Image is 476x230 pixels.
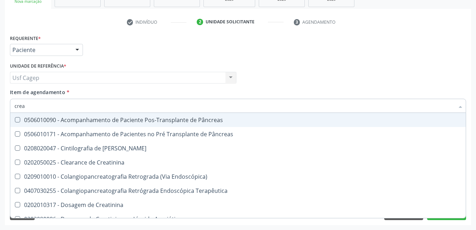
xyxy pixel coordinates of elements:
[12,46,68,53] span: Paciente
[15,188,461,194] div: 0407030255 - Colangiopancreatografia Retrógrada Endoscópica Terapêutica
[15,131,461,137] div: 0506010171 - Acompanhamento de Pacientes no Pré Transplante de Pâncreas
[15,202,461,208] div: 0202010317 - Dosagem de Creatinina
[206,19,254,25] div: Unidade solicitante
[10,89,65,96] span: Item de agendamento
[15,99,454,113] input: Buscar por procedimentos
[15,117,461,123] div: 0506010090 - Acompanhamento de Paciente Pos-Transplante de Pâncreas
[197,19,203,25] div: 2
[15,216,461,222] div: 0202090086 - Dosagem de Creatinina no Líquido Amniótico
[15,145,461,151] div: 0208020047 - Cintilografia de [PERSON_NAME]
[10,61,66,72] label: Unidade de referência
[15,174,461,179] div: 0209010010 - Colangiopancreatografia Retrograda (Via Endoscópica)
[10,33,41,44] label: Requerente
[15,160,461,165] div: 0202050025 - Clearance de Creatinina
